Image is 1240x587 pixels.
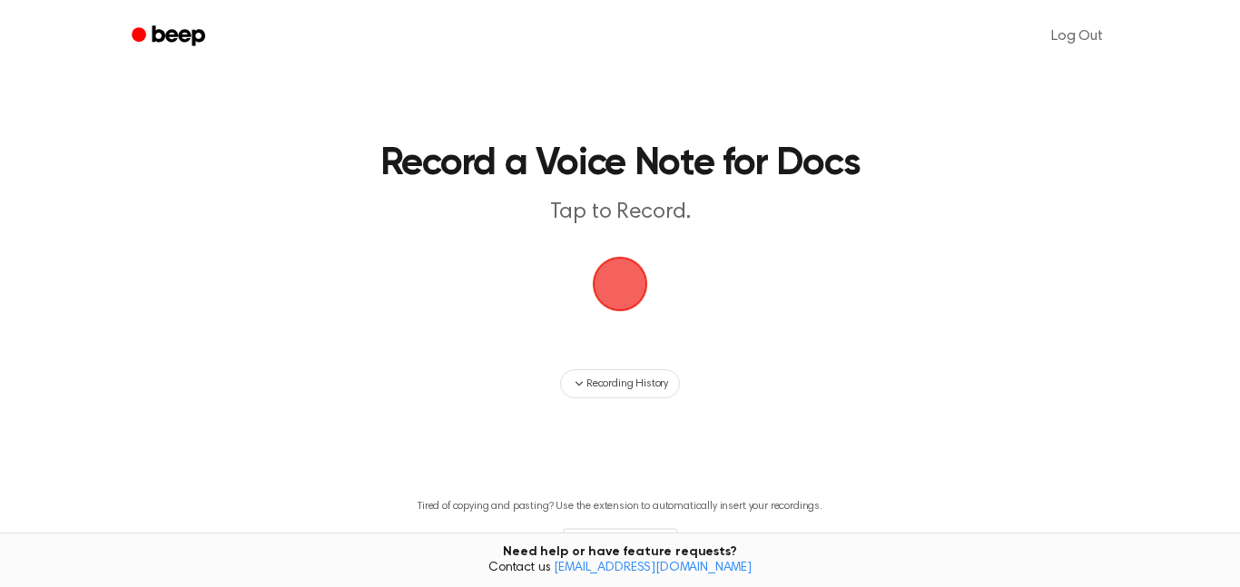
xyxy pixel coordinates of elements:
button: Recording History [560,369,680,398]
a: [EMAIL_ADDRESS][DOMAIN_NAME] [554,562,752,574]
p: Tired of copying and pasting? Use the extension to automatically insert your recordings. [418,500,822,514]
h1: Record a Voice Note for Docs [196,145,1044,183]
span: Contact us [11,561,1229,577]
img: Beep Logo [593,257,647,311]
p: Tap to Record. [271,198,969,228]
span: Recording History [586,376,668,392]
a: Beep [119,19,221,54]
a: Log Out [1033,15,1121,58]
